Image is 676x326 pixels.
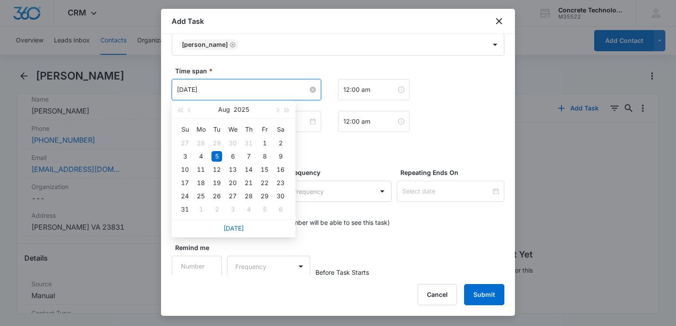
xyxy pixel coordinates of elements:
[211,191,222,201] div: 26
[177,136,193,150] td: 2025-07-27
[180,164,190,175] div: 10
[225,136,241,150] td: 2025-07-30
[275,204,286,215] div: 6
[241,190,257,203] td: 2025-08-28
[315,268,369,277] span: Before Task Starts
[209,190,225,203] td: 2025-08-26
[227,204,238,215] div: 3
[209,122,225,136] th: Tu
[227,164,238,175] div: 13
[209,163,225,176] td: 2025-08-12
[225,163,241,176] td: 2025-08-13
[241,203,257,216] td: 2025-09-04
[196,204,206,215] div: 1
[196,151,206,162] div: 4
[225,203,241,216] td: 2025-09-03
[243,164,254,175] div: 14
[209,176,225,190] td: 2025-08-19
[209,136,225,150] td: 2025-07-29
[180,138,190,148] div: 27
[175,66,508,76] label: Time span
[209,150,225,163] td: 2025-08-05
[172,16,204,27] h1: Add Task
[177,163,193,176] td: 2025-08-10
[257,176,273,190] td: 2025-08-22
[225,122,241,136] th: We
[193,176,209,190] td: 2025-08-18
[227,151,238,162] div: 6
[193,136,209,150] td: 2025-07-28
[180,178,190,188] div: 17
[343,85,396,95] input: 12:00 am
[177,203,193,216] td: 2025-08-31
[494,16,504,27] button: close
[275,164,286,175] div: 16
[175,243,225,252] label: Remind me
[234,101,249,118] button: 2025
[257,150,273,163] td: 2025-08-08
[196,164,206,175] div: 11
[275,151,286,162] div: 9
[243,178,254,188] div: 21
[193,203,209,216] td: 2025-09-01
[241,163,257,176] td: 2025-08-14
[225,150,241,163] td: 2025-08-06
[180,151,190,162] div: 3
[228,42,236,48] div: Remove Larry Cutsinger
[177,190,193,203] td: 2025-08-24
[225,190,241,203] td: 2025-08-27
[273,203,288,216] td: 2025-09-06
[400,168,508,177] label: Repeating Ends On
[196,178,206,188] div: 18
[418,284,457,305] button: Cancel
[257,122,273,136] th: Fr
[241,122,257,136] th: Th
[211,151,222,162] div: 5
[464,284,504,305] button: Submit
[211,138,222,148] div: 29
[211,204,222,215] div: 2
[241,150,257,163] td: 2025-08-07
[180,204,190,215] div: 31
[259,204,270,215] div: 5
[177,150,193,163] td: 2025-08-03
[227,138,238,148] div: 30
[257,136,273,150] td: 2025-08-01
[259,151,270,162] div: 8
[172,256,222,277] input: Number
[275,191,286,201] div: 30
[225,176,241,190] td: 2025-08-20
[211,178,222,188] div: 19
[227,178,238,188] div: 20
[177,176,193,190] td: 2025-08-17
[243,191,254,201] div: 28
[193,163,209,176] td: 2025-08-11
[273,176,288,190] td: 2025-08-23
[259,138,270,148] div: 1
[273,163,288,176] td: 2025-08-16
[243,151,254,162] div: 7
[193,190,209,203] td: 2025-08-25
[177,122,193,136] th: Su
[257,190,273,203] td: 2025-08-29
[241,176,257,190] td: 2025-08-21
[180,191,190,201] div: 24
[211,164,222,175] div: 12
[257,203,273,216] td: 2025-09-05
[273,122,288,136] th: Sa
[196,138,206,148] div: 28
[218,101,230,118] button: Aug
[288,168,396,177] label: Frequency
[243,138,254,148] div: 31
[273,136,288,150] td: 2025-08-02
[259,178,270,188] div: 22
[257,163,273,176] td: 2025-08-15
[259,191,270,201] div: 29
[196,191,206,201] div: 25
[273,150,288,163] td: 2025-08-09
[223,224,244,232] a: [DATE]
[259,164,270,175] div: 15
[343,117,396,126] input: 12:00 am
[310,87,316,93] span: close-circle
[193,122,209,136] th: Mo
